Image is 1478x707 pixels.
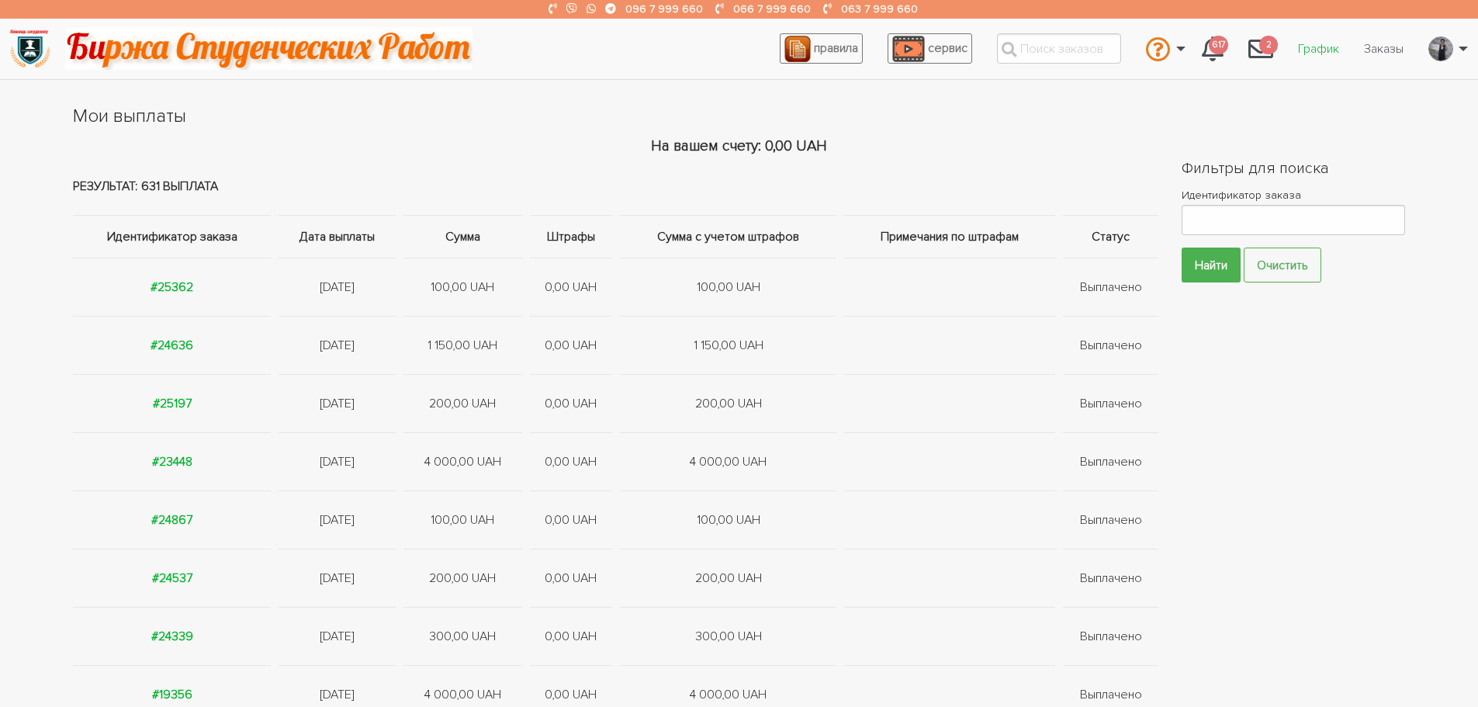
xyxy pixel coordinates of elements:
[400,432,527,490] td: 4 000,00 UAH
[616,549,841,607] td: 200,00 UAH
[151,629,193,644] a: #24339
[526,549,616,607] td: 0,00 UAH
[1244,248,1321,282] a: Очистить
[275,549,400,607] td: [DATE]
[616,215,841,258] th: Сумма с учетом штрафов
[400,316,527,374] td: 1 150,00 UAH
[1059,316,1158,374] td: Выплачено
[814,40,858,56] span: правила
[275,607,400,665] td: [DATE]
[151,338,193,353] a: #24636
[400,490,527,549] td: 100,00 UAH
[616,316,841,374] td: 1 150,00 UAH
[400,374,527,432] td: 200,00 UAH
[153,396,192,411] a: #25197
[1059,490,1158,549] td: Выплачено
[151,512,192,528] a: #24867
[526,258,616,316] td: 0,00 UAH
[840,215,1059,258] th: Примечания по штрафам
[526,374,616,432] td: 0,00 UAH
[1182,158,1405,179] h2: Фильтры для поиска
[997,33,1121,64] input: Поиск заказов
[892,36,925,62] img: play_icon-49f7f135c9dc9a03216cfdbccbe1e3994649169d890fb554cedf0eac35a01ba8.png
[616,490,841,549] td: 100,00 UAH
[73,103,1404,130] h1: Мои выплаты
[73,158,1158,216] td: Результат: 631 выплата
[928,40,967,56] span: сервис
[780,33,863,64] a: правила
[1286,34,1352,64] a: График
[275,258,400,316] td: [DATE]
[733,2,811,16] a: 066 7 999 660
[400,549,527,607] td: 200,00 UAH
[526,316,616,374] td: 0,00 UAH
[526,215,616,258] th: Штрафы
[784,36,811,62] img: agreement_icon-feca34a61ba7f3d1581b08bc946b2ec1ccb426f67415f344566775c155b7f62c.png
[1429,36,1452,61] img: 20171208_160937.jpg
[625,2,703,16] a: 096 7 999 660
[1059,374,1158,432] td: Выплачено
[152,687,192,702] a: #19356
[275,490,400,549] td: [DATE]
[888,33,972,64] a: сервис
[65,27,472,70] img: motto-2ce64da2796df845c65ce8f9480b9c9d679903764b3ca6da4b6de107518df0fe.gif
[9,27,51,70] img: logo-135dea9cf721667cc4ddb0c1795e3ba8b7f362e3d0c04e2cc90b931989920324.png
[1209,36,1228,55] span: 617
[73,215,275,258] th: Идентификатор заказа
[1059,258,1158,316] td: Выплачено
[73,135,1404,158] div: На вашем счету: 0,00 UAH
[1059,432,1158,490] td: Выплачено
[400,258,527,316] td: 100,00 UAH
[275,432,400,490] td: [DATE]
[616,374,841,432] td: 200,00 UAH
[1236,28,1286,70] a: 2
[526,607,616,665] td: 0,00 UAH
[1059,607,1158,665] td: Выплачено
[526,432,616,490] td: 0,00 UAH
[841,2,918,16] a: 063 7 999 660
[152,454,192,470] a: #23448
[152,570,192,586] a: #24537
[526,490,616,549] td: 0,00 UAH
[1059,215,1158,258] th: Статус
[616,607,841,665] td: 300,00 UAH
[275,215,400,258] th: Дата выплаты
[1259,36,1278,55] span: 2
[1059,549,1158,607] td: Выплачено
[1182,248,1241,282] input: Найти
[275,374,400,432] td: [DATE]
[1352,34,1416,64] a: Заказы
[400,215,527,258] th: Сумма
[616,258,841,316] td: 100,00 UAH
[151,279,193,295] a: #25362
[275,316,400,374] td: [DATE]
[400,607,527,665] td: 300,00 UAH
[1182,185,1405,205] label: Идентификатор заказа
[1189,28,1236,70] a: 617
[616,432,841,490] td: 4 000,00 UAH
